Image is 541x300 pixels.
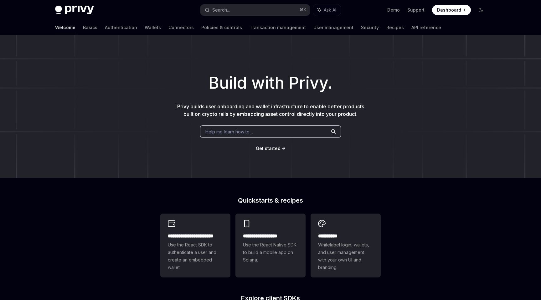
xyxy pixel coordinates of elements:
[168,20,194,35] a: Connectors
[313,4,341,16] button: Ask AI
[145,20,161,35] a: Wallets
[83,20,97,35] a: Basics
[407,7,425,13] a: Support
[55,6,94,14] img: dark logo
[386,20,404,35] a: Recipes
[201,20,242,35] a: Policies & controls
[200,4,310,16] button: Search...⌘K
[324,7,336,13] span: Ask AI
[250,20,306,35] a: Transaction management
[361,20,379,35] a: Security
[168,241,223,271] span: Use the React SDK to authenticate a user and create an embedded wallet.
[10,71,531,95] h1: Build with Privy.
[205,128,253,135] span: Help me learn how to…
[437,7,461,13] span: Dashboard
[432,5,471,15] a: Dashboard
[411,20,441,35] a: API reference
[387,7,400,13] a: Demo
[212,6,230,14] div: Search...
[256,146,281,151] span: Get started
[300,8,306,13] span: ⌘ K
[256,145,281,152] a: Get started
[55,20,75,35] a: Welcome
[105,20,137,35] a: Authentication
[177,103,364,117] span: Privy builds user onboarding and wallet infrastructure to enable better products built on crypto ...
[243,241,298,264] span: Use the React Native SDK to build a mobile app on Solana.
[160,197,381,204] h2: Quickstarts & recipes
[476,5,486,15] button: Toggle dark mode
[318,241,373,271] span: Whitelabel login, wallets, and user management with your own UI and branding.
[311,214,381,277] a: **** *****Whitelabel login, wallets, and user management with your own UI and branding.
[235,214,306,277] a: **** **** **** ***Use the React Native SDK to build a mobile app on Solana.
[313,20,353,35] a: User management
